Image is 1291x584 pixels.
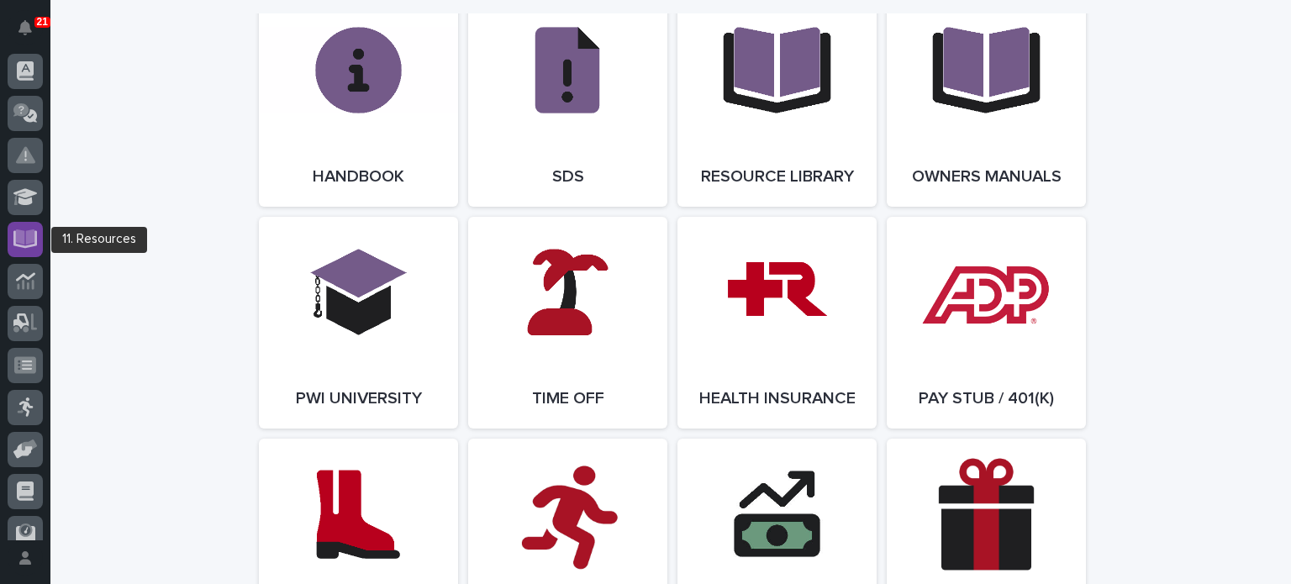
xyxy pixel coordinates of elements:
a: Pay Stub / 401(k) [887,217,1086,429]
a: Time Off [468,217,667,429]
button: Notifications [8,10,43,45]
a: Health Insurance [677,217,877,429]
p: 21 [37,16,48,28]
div: Notifications21 [21,20,43,47]
a: PWI University [259,217,458,429]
